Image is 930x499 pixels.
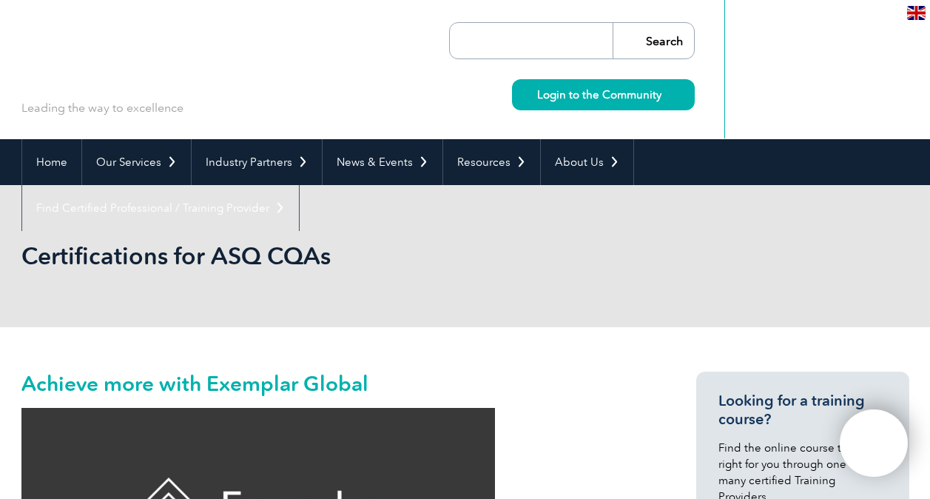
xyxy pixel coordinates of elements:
h3: Looking for a training course? [718,392,887,429]
a: Find Certified Professional / Training Provider [22,185,299,231]
img: en [907,6,926,20]
a: Login to the Community [512,79,695,110]
a: Industry Partners [192,139,322,185]
h2: Certifications for ASQ CQAs [21,244,643,268]
h2: Achieve more with Exemplar Global [21,372,643,395]
img: svg+xml;nitro-empty-id=MzU0OjIyMw==-1;base64,PHN2ZyB2aWV3Qm94PSIwIDAgMTEgMTEiIHdpZHRoPSIxMSIgaGVp... [661,90,670,98]
a: Home [22,139,81,185]
p: Leading the way to excellence [21,100,183,116]
a: Resources [443,139,540,185]
img: svg+xml;nitro-empty-id=ODY5OjExNg==-1;base64,PHN2ZyB2aWV3Qm94PSIwIDAgNDAwIDQwMCIgd2lkdGg9IjQwMCIg... [855,425,892,462]
a: News & Events [323,139,442,185]
a: Our Services [82,139,191,185]
input: Search [613,23,694,58]
a: About Us [541,139,633,185]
